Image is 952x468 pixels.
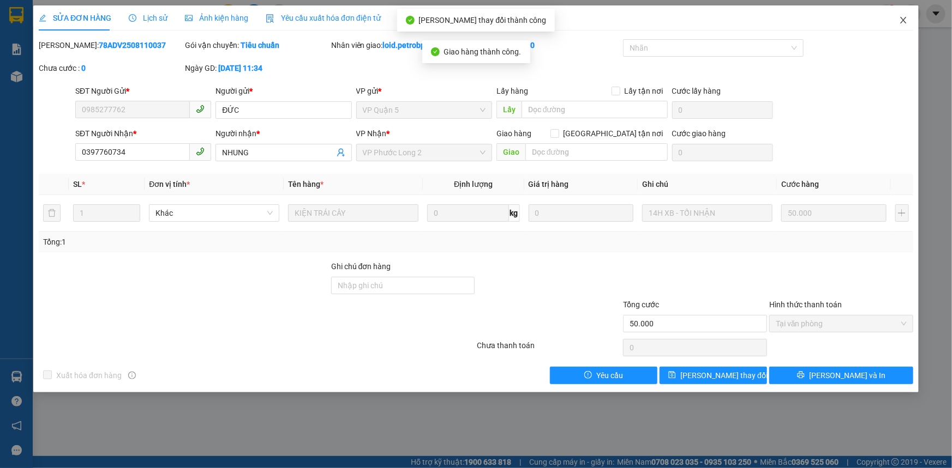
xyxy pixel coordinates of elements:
span: VP Phước Long 2 [363,144,486,161]
span: Giá trị hàng [529,180,569,189]
span: [GEOGRAPHIC_DATA] tận nơi [559,127,668,139]
span: Ảnh kiện hàng [185,14,248,22]
label: Hình thức thanh toán [769,300,842,309]
div: Nhân viên giao: [331,39,475,51]
span: [PERSON_NAME] thay đổi [680,369,768,381]
div: Người gửi [215,85,351,97]
th: Ghi chú [638,174,777,195]
span: VP Quận 5 [363,102,486,118]
b: loid.petrobp [383,41,426,50]
span: user-add [337,148,345,157]
span: check-circle [406,16,415,25]
span: Giao [496,143,525,161]
span: VP Nhận [356,129,387,138]
b: Tiêu chuẩn [241,41,279,50]
span: Yêu cầu [596,369,623,381]
b: 0 [81,64,86,72]
span: Tên hàng [288,180,324,189]
input: VD: Bàn, Ghế [288,204,418,222]
input: Ghi chú đơn hàng [331,277,475,294]
div: VP gửi [356,85,492,97]
button: Close [888,5,919,36]
div: Tổng: 1 [43,236,368,248]
div: Chưa thanh toán [476,339,622,358]
span: phone [196,147,205,156]
div: SĐT Người Gửi [75,85,211,97]
button: exclamation-circleYêu cầu [550,367,657,384]
span: Định lượng [454,180,493,189]
span: printer [797,371,805,380]
span: kg [509,204,520,222]
img: icon [266,14,274,23]
span: [PERSON_NAME] thay đổi thành công [419,16,547,25]
label: Ghi chú đơn hàng [331,262,391,271]
span: info-circle [128,372,136,379]
button: save[PERSON_NAME] thay đổi [660,367,767,384]
span: close [899,16,908,25]
div: Cước rồi : [477,39,621,51]
span: SL [73,180,82,189]
input: Dọc đường [525,143,668,161]
div: [PERSON_NAME]: [39,39,183,51]
span: Đơn vị tính [149,180,190,189]
span: Lấy hàng [496,87,528,95]
span: clock-circle [129,14,136,22]
button: delete [43,204,61,222]
span: Lấy tận nơi [620,85,668,97]
span: Khác [155,205,273,221]
span: Lịch sử [129,14,167,22]
span: Giao hàng [496,129,531,138]
button: printer[PERSON_NAME] và In [769,367,913,384]
span: save [668,371,676,380]
span: Yêu cầu xuất hóa đơn điện tử [266,14,381,22]
input: Dọc đường [522,101,668,118]
input: Cước lấy hàng [672,101,773,119]
label: Cước lấy hàng [672,87,721,95]
div: Người nhận [215,127,351,139]
div: Gói vận chuyển: [185,39,329,51]
span: [PERSON_NAME] và In [809,369,885,381]
label: Cước giao hàng [672,129,726,138]
button: plus [895,204,909,222]
span: check-circle [431,47,440,56]
b: [DATE] 11:34 [218,64,262,72]
span: edit [39,14,46,22]
input: Cước giao hàng [672,144,773,161]
span: phone [196,105,205,113]
span: Xuất hóa đơn hàng [52,369,126,381]
span: Giao hàng thành công. [444,47,522,56]
b: 78ADV2508110037 [99,41,166,50]
span: SỬA ĐƠN HÀNG [39,14,111,22]
div: SĐT Người Nhận [75,127,211,139]
span: Lấy [496,101,522,118]
span: picture [185,14,193,22]
input: 0 [781,204,887,222]
span: exclamation-circle [584,371,592,380]
span: Tổng cước [623,300,659,309]
span: Cước hàng [781,180,819,189]
input: 0 [529,204,634,222]
div: Chưa cước : [39,62,183,74]
span: Tại văn phòng [776,315,907,332]
div: Ngày GD: [185,62,329,74]
input: Ghi Chú [642,204,773,222]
